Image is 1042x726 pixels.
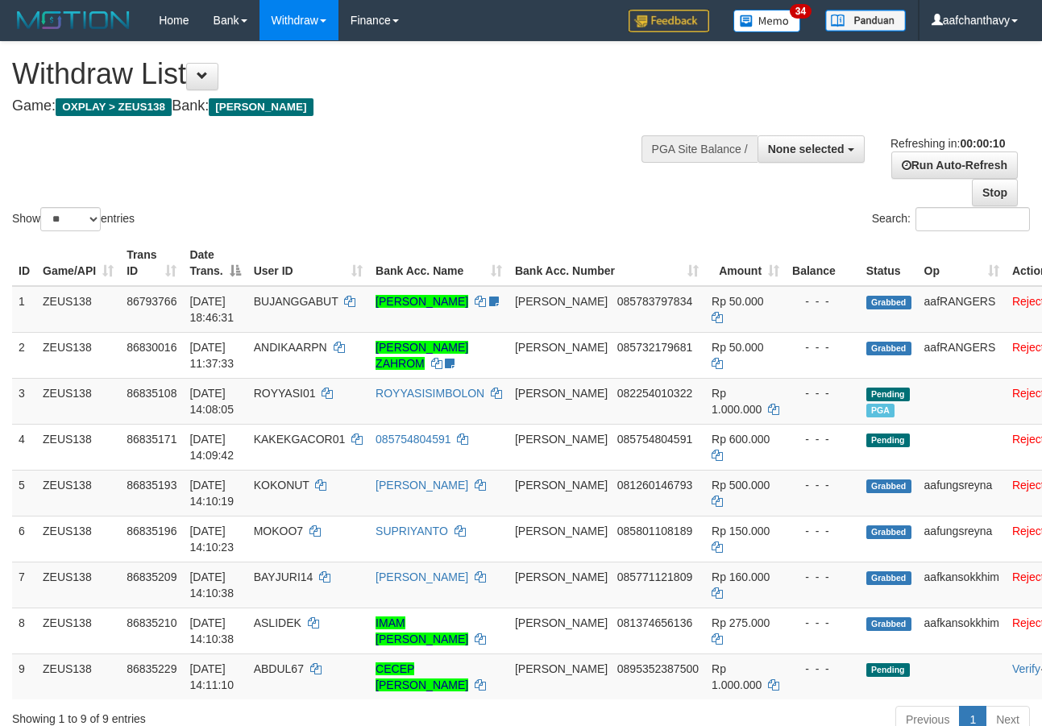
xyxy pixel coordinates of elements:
td: ZEUS138 [36,608,120,653]
th: Bank Acc. Name: activate to sort column ascending [369,240,509,286]
span: [PERSON_NAME] [515,479,608,492]
td: 5 [12,470,36,516]
span: [DATE] 14:11:10 [189,662,234,691]
span: [PERSON_NAME] [515,570,608,583]
span: Grabbed [866,571,911,585]
td: 4 [12,424,36,470]
span: 86835108 [127,387,176,400]
a: Stop [972,179,1018,206]
span: Rp 1.000.000 [712,387,762,416]
div: - - - [792,477,853,493]
a: IMAM [PERSON_NAME] [376,616,468,645]
td: ZEUS138 [36,286,120,333]
span: Copy 082254010322 to clipboard [617,387,692,400]
span: Copy 085771121809 to clipboard [617,570,692,583]
td: aafungsreyna [918,516,1006,562]
span: 86830016 [127,341,176,354]
div: - - - [792,615,853,631]
td: ZEUS138 [36,653,120,699]
a: Run Auto-Refresh [891,151,1018,179]
td: ZEUS138 [36,562,120,608]
span: Refreshing in: [890,137,1005,150]
span: 86835196 [127,525,176,537]
span: [PERSON_NAME] [515,295,608,308]
span: Rp 150.000 [712,525,770,537]
img: panduan.png [825,10,906,31]
span: Copy 085732179681 to clipboard [617,341,692,354]
span: None selected [768,143,845,156]
span: BAYJURI14 [254,570,313,583]
span: Rp 600.000 [712,433,770,446]
span: 86835229 [127,662,176,675]
td: 3 [12,378,36,424]
span: Rp 275.000 [712,616,770,629]
label: Search: [872,207,1030,231]
span: Rp 1.000.000 [712,662,762,691]
th: Date Trans.: activate to sort column descending [183,240,247,286]
img: MOTION_logo.png [12,8,135,32]
a: [PERSON_NAME] ZAHROM [376,341,468,370]
span: MOKOO7 [254,525,303,537]
a: SUPRIYANTO [376,525,448,537]
td: 9 [12,653,36,699]
span: Grabbed [866,479,911,493]
span: 86835209 [127,570,176,583]
span: Rp 500.000 [712,479,770,492]
td: aafRANGERS [918,332,1006,378]
th: Status [860,240,918,286]
label: Show entries [12,207,135,231]
span: Grabbed [866,296,911,309]
td: aafungsreyna [918,470,1006,516]
a: [PERSON_NAME] [376,295,468,308]
span: [DATE] 14:10:23 [189,525,234,554]
td: ZEUS138 [36,378,120,424]
a: ROYYASISIMBOLON [376,387,484,400]
span: Copy 085801108189 to clipboard [617,525,692,537]
a: CECEP [PERSON_NAME] [376,662,468,691]
span: [PERSON_NAME] [515,616,608,629]
div: - - - [792,661,853,677]
th: Trans ID: activate to sort column ascending [120,240,183,286]
span: 86835193 [127,479,176,492]
span: [PERSON_NAME] [515,387,608,400]
span: [PERSON_NAME] [209,98,313,116]
span: [PERSON_NAME] [515,433,608,446]
span: 34 [790,4,812,19]
a: [PERSON_NAME] [376,570,468,583]
span: 86793766 [127,295,176,308]
span: Copy 081374656136 to clipboard [617,616,692,629]
td: 2 [12,332,36,378]
span: 86835171 [127,433,176,446]
span: Rp 160.000 [712,570,770,583]
span: [DATE] 14:10:19 [189,479,234,508]
span: ASLIDEK [254,616,301,629]
span: Pending [866,663,910,677]
td: ZEUS138 [36,332,120,378]
img: Button%20Memo.svg [733,10,801,32]
td: aafRANGERS [918,286,1006,333]
td: ZEUS138 [36,516,120,562]
h1: Withdraw List [12,58,679,90]
span: [DATE] 14:10:38 [189,570,234,599]
span: Pending [866,388,910,401]
span: Marked by aafRornrotha [866,404,895,417]
div: - - - [792,569,853,585]
span: ABDUL67 [254,662,304,675]
td: 8 [12,608,36,653]
a: 085754804591 [376,433,450,446]
span: Pending [866,434,910,447]
span: KOKONUT [254,479,309,492]
select: Showentries [40,207,101,231]
strong: 00:00:10 [960,137,1005,150]
td: ZEUS138 [36,470,120,516]
span: [DATE] 11:37:33 [189,341,234,370]
span: Copy 085783797834 to clipboard [617,295,692,308]
img: Feedback.jpg [629,10,709,32]
td: aafkansokkhim [918,608,1006,653]
div: - - - [792,293,853,309]
span: BUJANGGABUT [254,295,338,308]
span: ROYYASI01 [254,387,316,400]
th: User ID: activate to sort column ascending [247,240,369,286]
span: [PERSON_NAME] [515,525,608,537]
span: Rp 50.000 [712,341,764,354]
